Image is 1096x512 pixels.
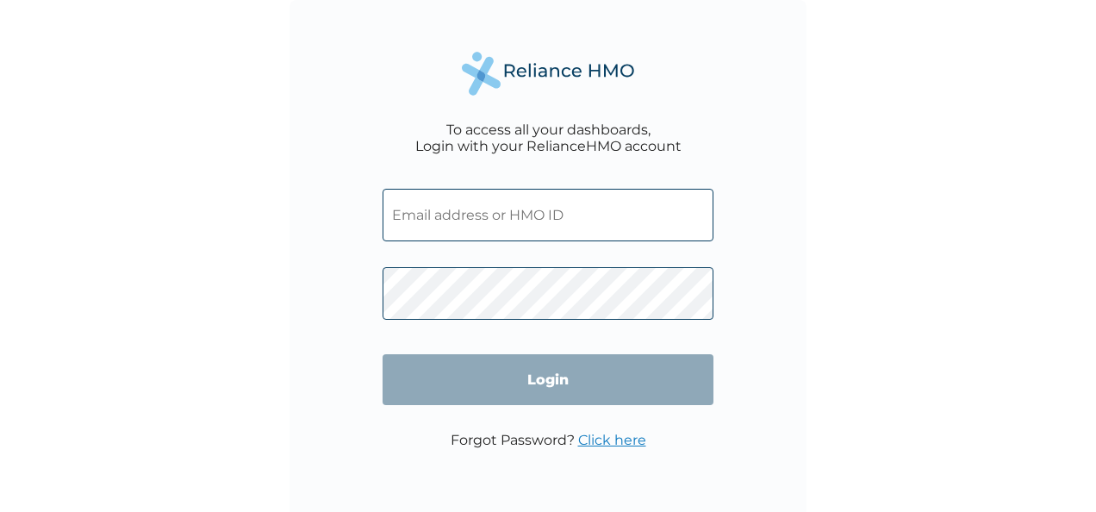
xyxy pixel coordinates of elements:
[383,354,713,405] input: Login
[451,432,646,448] p: Forgot Password?
[462,52,634,96] img: Reliance Health's Logo
[383,189,713,241] input: Email address or HMO ID
[578,432,646,448] a: Click here
[415,122,682,154] div: To access all your dashboards, Login with your RelianceHMO account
